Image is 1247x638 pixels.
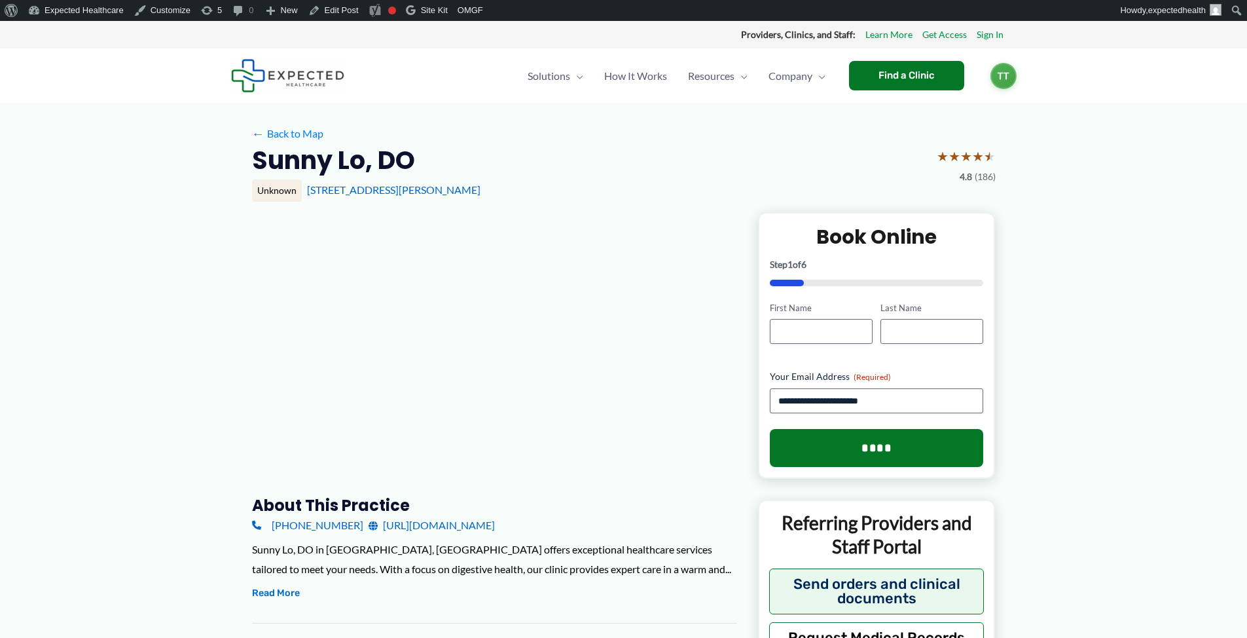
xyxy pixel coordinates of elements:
[801,259,806,270] span: 6
[972,144,984,168] span: ★
[252,124,323,143] a: ←Back to Map
[975,168,996,185] span: (186)
[688,53,734,99] span: Resources
[369,516,495,535] a: [URL][DOMAIN_NAME]
[787,259,793,270] span: 1
[770,224,984,250] h2: Book Online
[960,168,972,185] span: 4.8
[594,53,678,99] a: How It Works
[768,53,812,99] span: Company
[252,495,737,516] h3: About this practice
[769,569,985,614] button: Send orders and clinical documents
[252,144,415,176] h2: Sunny Lo, DO
[960,144,972,168] span: ★
[758,53,836,99] a: CompanyMenu Toggle
[421,5,448,15] span: Site Kit
[937,144,949,168] span: ★
[990,63,1017,89] a: TT
[252,516,363,535] a: [PHONE_NUMBER]
[528,53,570,99] span: Solutions
[770,302,873,314] label: First Name
[865,26,913,43] a: Learn More
[849,61,964,90] a: Find a Clinic
[570,53,583,99] span: Menu Toggle
[307,183,480,196] a: [STREET_ADDRESS][PERSON_NAME]
[1148,5,1206,15] span: expectedhealth
[854,372,891,382] span: (Required)
[770,260,984,269] p: Step of
[734,53,748,99] span: Menu Toggle
[922,26,967,43] a: Get Access
[604,53,667,99] span: How It Works
[252,179,302,202] div: Unknown
[517,53,594,99] a: SolutionsMenu Toggle
[252,127,264,140] span: ←
[977,26,1003,43] a: Sign In
[517,53,836,99] nav: Primary Site Navigation
[812,53,825,99] span: Menu Toggle
[949,144,960,168] span: ★
[984,144,996,168] span: ★
[252,586,300,601] button: Read More
[388,7,396,14] div: Focus keyphrase not set
[880,302,983,314] label: Last Name
[769,511,985,559] p: Referring Providers and Staff Portal
[678,53,758,99] a: ResourcesMenu Toggle
[741,29,856,40] strong: Providers, Clinics, and Staff:
[252,540,737,578] div: Sunny Lo, DO in [GEOGRAPHIC_DATA], [GEOGRAPHIC_DATA] offers exceptional healthcare services tailo...
[231,59,344,92] img: Expected Healthcare Logo - side, dark font, small
[770,370,984,383] label: Your Email Address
